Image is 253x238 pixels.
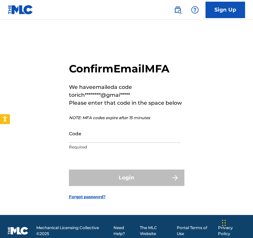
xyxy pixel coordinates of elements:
p: Required [69,144,180,150]
iframe: Chat Widget [220,206,253,238]
a: Sign Up [206,2,245,18]
a: The MLC Website [140,225,173,237]
img: help [191,6,199,14]
div: Help [188,3,202,16]
img: logo [8,227,28,235]
a: Public Search [171,3,184,16]
h2: Confirm Email MFA [69,62,184,75]
p: Please enter that code in the space below [69,99,184,107]
div: Drag [222,213,226,233]
img: search [174,6,182,14]
a: Portal Terms of Use [177,225,214,237]
a: Forgot password? [69,194,106,200]
a: Privacy Policy [218,225,245,237]
a: Need Help? [113,225,136,237]
p: NOTE: MFA codes expire after 15 minutes [69,115,184,121]
img: MLC Logo [8,5,33,14]
span: Mechanical Licensing Collective © 2025 [36,225,110,237]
